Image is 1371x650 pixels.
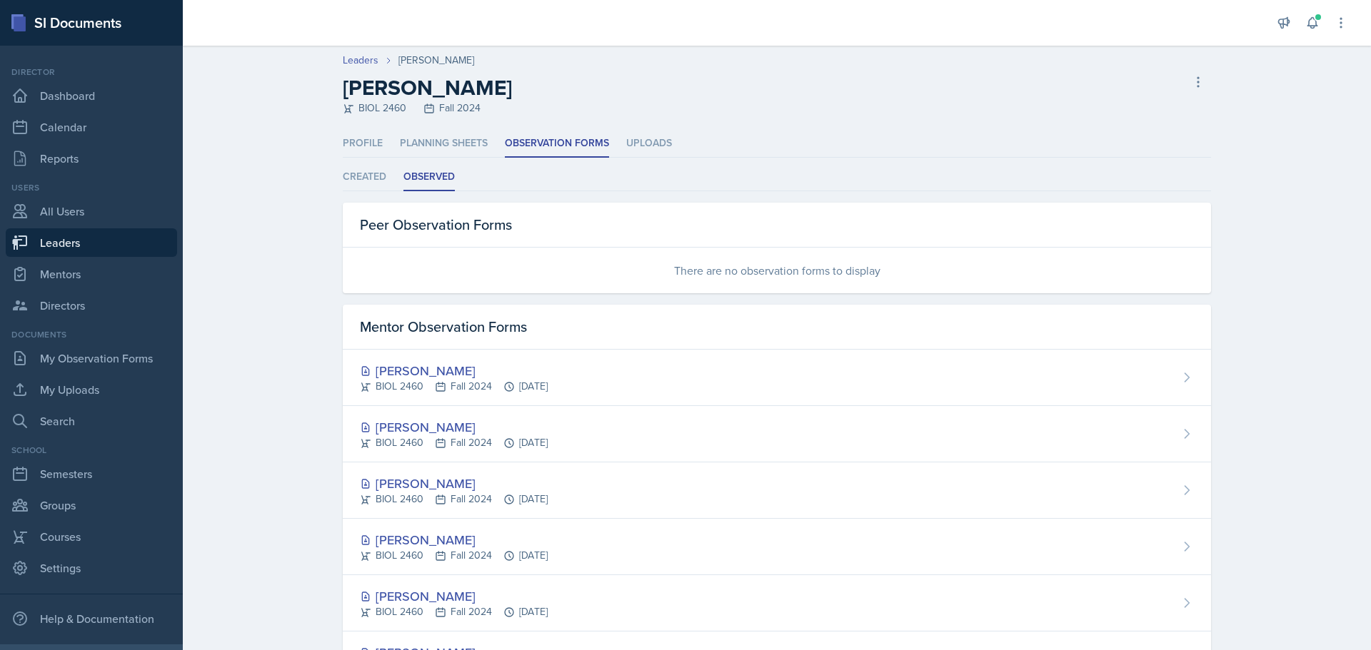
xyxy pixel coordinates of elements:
[360,379,548,394] div: BIOL 2460 Fall 2024 [DATE]
[6,459,177,488] a: Semesters
[6,66,177,78] div: Director
[343,101,512,116] div: BIOL 2460 Fall 2024
[6,181,177,194] div: Users
[343,130,383,158] li: Profile
[343,406,1211,462] a: [PERSON_NAME] BIOL 2460Fall 2024[DATE]
[6,604,177,633] div: Help & Documentation
[343,53,378,68] a: Leaders
[398,53,474,68] div: [PERSON_NAME]
[400,130,488,158] li: Planning Sheets
[6,328,177,341] div: Documents
[343,462,1211,519] a: [PERSON_NAME] BIOL 2460Fall 2024[DATE]
[360,492,548,507] div: BIOL 2460 Fall 2024 [DATE]
[343,75,512,101] h2: [PERSON_NAME]
[403,163,455,191] li: Observed
[343,575,1211,631] a: [PERSON_NAME] BIOL 2460Fall 2024[DATE]
[6,375,177,404] a: My Uploads
[6,291,177,320] a: Directors
[6,144,177,173] a: Reports
[6,113,177,141] a: Calendar
[6,554,177,582] a: Settings
[360,530,548,549] div: [PERSON_NAME]
[343,305,1211,350] div: Mentor Observation Forms
[505,130,609,158] li: Observation Forms
[6,344,177,372] a: My Observation Forms
[360,548,548,563] div: BIOL 2460 Fall 2024 [DATE]
[343,203,1211,248] div: Peer Observation Forms
[6,197,177,225] a: All Users
[360,435,548,450] div: BIOL 2460 Fall 2024 [DATE]
[6,228,177,257] a: Leaders
[6,491,177,519] a: Groups
[6,444,177,457] div: School
[626,130,672,158] li: Uploads
[360,361,548,380] div: [PERSON_NAME]
[343,248,1211,293] div: There are no observation forms to display
[343,519,1211,575] a: [PERSON_NAME] BIOL 2460Fall 2024[DATE]
[6,522,177,551] a: Courses
[360,474,548,493] div: [PERSON_NAME]
[360,417,548,437] div: [PERSON_NAME]
[6,260,177,288] a: Mentors
[343,350,1211,406] a: [PERSON_NAME] BIOL 2460Fall 2024[DATE]
[360,604,548,619] div: BIOL 2460 Fall 2024 [DATE]
[6,407,177,435] a: Search
[343,163,386,191] li: Created
[360,586,548,606] div: [PERSON_NAME]
[6,81,177,110] a: Dashboard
